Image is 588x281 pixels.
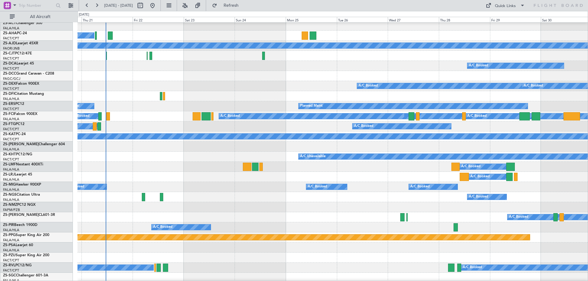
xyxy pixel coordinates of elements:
span: ZS-NMZ [3,203,17,207]
a: FACT/CPT [3,87,19,91]
a: ZS-SGCChallenger 601-3A [3,274,48,277]
div: Fri 29 [490,17,541,22]
div: Fri 22 [133,17,184,22]
a: FACT/CPT [3,36,19,41]
a: ZS-RVLPC12/NG [3,264,32,267]
span: ZS-CJT [3,52,15,55]
a: ZS-PSALearjet 60 [3,243,33,247]
a: FAGC/GCJ [3,76,20,81]
a: ZS-PIRBeech 1900D [3,223,37,227]
a: FACT/CPT [3,56,19,61]
a: ZS-MIGHawker 900XP [3,183,41,187]
a: FACT/CPT [3,107,19,111]
div: Planned Maint [300,102,322,111]
span: ZS-AJD [3,42,16,45]
a: ZS-DCALearjet 45 [3,62,34,65]
a: FALA/HLA [3,147,19,152]
span: ZS-PSA [3,243,16,247]
a: FACT/CPT [3,66,19,71]
a: ZS-ACTChallenger 300 [3,21,42,25]
span: ZS-LRJ [3,173,15,176]
span: ZS-MIG [3,183,16,187]
div: A/C Booked [524,81,543,91]
span: ZS-AHA [3,31,17,35]
a: ZS-FCIFalcon 900EX [3,112,37,116]
span: Refresh [218,3,244,8]
div: Tue 26 [337,17,388,22]
div: A/C Booked [509,213,528,222]
span: ZS-[PERSON_NAME] [3,142,39,146]
div: Thu 21 [81,17,133,22]
span: ZS-PIR [3,223,14,227]
a: ZS-LRJLearjet 45 [3,173,32,176]
div: A/C Booked [410,182,430,191]
span: ZS-FCI [3,112,14,116]
a: FACT/CPT [3,127,19,131]
a: FALA/HLA [3,117,19,121]
div: A/C Booked [463,263,482,272]
a: FAOR/JNB [3,46,20,51]
button: Quick Links [483,1,528,10]
a: ZS-[PERSON_NAME]CL601-3R [3,213,55,217]
a: FALA/HLA [3,187,19,192]
a: ZS-KATPC-24 [3,132,26,136]
div: A/C Booked [354,122,373,131]
a: ZS-CJTPC12/47E [3,52,32,55]
span: ZS-DFI [3,92,14,96]
span: ZS-ERS [3,102,15,106]
span: ZS-KAT [3,132,16,136]
span: All Aircraft [16,15,65,19]
a: FALA/HLA [3,198,19,202]
a: ZS-NMZPC12 NGX [3,203,36,207]
button: All Aircraft [7,12,66,22]
a: FACT/CPT [3,268,19,273]
a: ZS-AHAPC-24 [3,31,27,35]
span: ZS-DCA [3,62,17,65]
div: A/C Booked [221,112,240,121]
div: Sat 23 [184,17,235,22]
a: FALA/HLA [3,97,19,101]
div: A/C Booked [470,172,490,181]
div: A/C Booked [70,112,89,121]
div: A/C Booked [359,81,378,91]
span: ZS-ACT [3,21,16,25]
a: ZS-DEXFalcon 900EX [3,82,39,86]
div: Sun 24 [235,17,286,22]
div: [DATE] [79,12,89,17]
span: ZS-DCC [3,72,16,76]
a: FALA/HLA [3,248,19,253]
a: ZS-KHTPC12/NG [3,153,32,156]
div: A/C Booked [469,61,488,70]
span: ZS-SGC [3,274,16,277]
span: ZS-DEX [3,82,16,86]
span: ZS-FTG [3,122,16,126]
div: Mon 25 [286,17,337,22]
a: ZS-PZUSuper King Air 200 [3,253,49,257]
span: ZS-NGS [3,193,17,197]
a: FACT/CPT [3,258,19,263]
a: FALA/HLA [3,167,19,172]
a: ZS-PPGSuper King Air 200 [3,233,49,237]
input: Trip Number [19,1,54,10]
div: A/C Unavailable [300,152,326,161]
a: ZS-DFICitation Mustang [3,92,44,96]
span: ZS-[PERSON_NAME] [3,213,39,217]
a: FALA/HLA [3,26,19,31]
a: FALA/HLA [3,177,19,182]
div: A/C Booked [461,162,481,171]
div: Thu 28 [439,17,490,22]
span: ZS-PPG [3,233,16,237]
div: A/C Booked [308,182,327,191]
div: A/C Booked [467,112,487,121]
div: Wed 27 [388,17,439,22]
a: ZS-[PERSON_NAME]Challenger 604 [3,142,65,146]
a: ZS-FTGPC12 [3,122,24,126]
a: ZS-LMFNextant 400XTi [3,163,43,166]
a: FACT/CPT [3,137,19,142]
a: FACT/CPT [3,157,19,162]
span: ZS-PZU [3,253,16,257]
a: ZS-DCCGrand Caravan - C208 [3,72,54,76]
a: ZS-AJDLearjet 45XR [3,42,38,45]
div: Quick Links [495,3,516,9]
a: FAPM/PZB [3,208,20,212]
